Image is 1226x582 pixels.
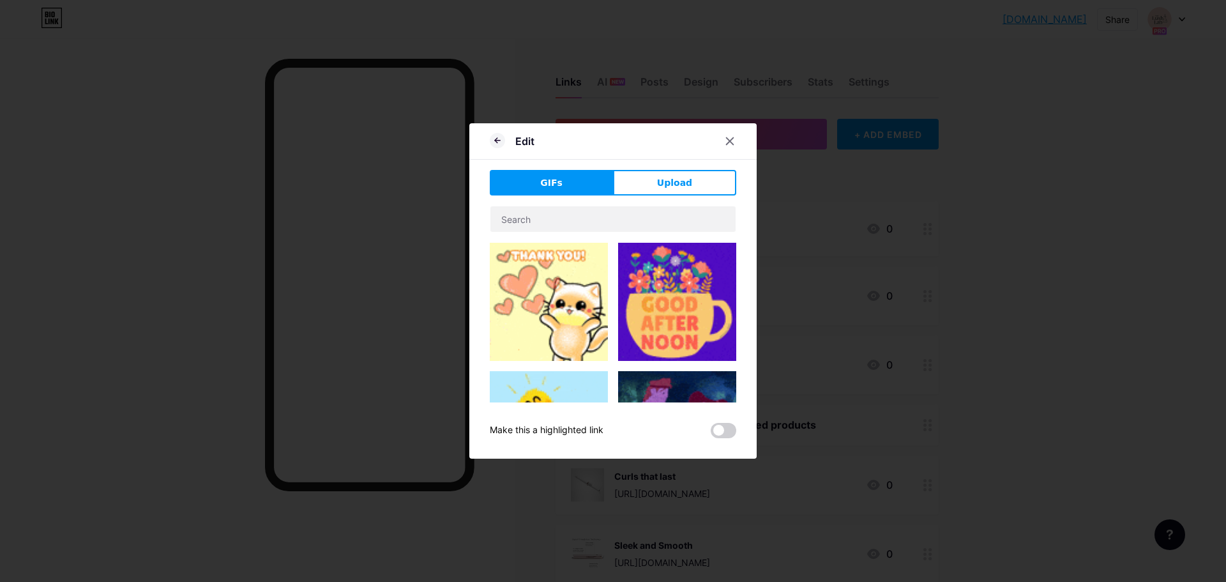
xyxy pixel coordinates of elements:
img: Gihpy [618,243,736,361]
input: Search [490,206,736,232]
img: Gihpy [490,243,608,361]
span: Upload [657,176,692,190]
span: GIFs [540,176,563,190]
div: Make this a highlighted link [490,423,603,438]
div: Edit [515,134,534,149]
button: Upload [613,170,736,195]
img: Gihpy [490,371,608,489]
img: Gihpy [618,371,736,475]
button: GIFs [490,170,613,195]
